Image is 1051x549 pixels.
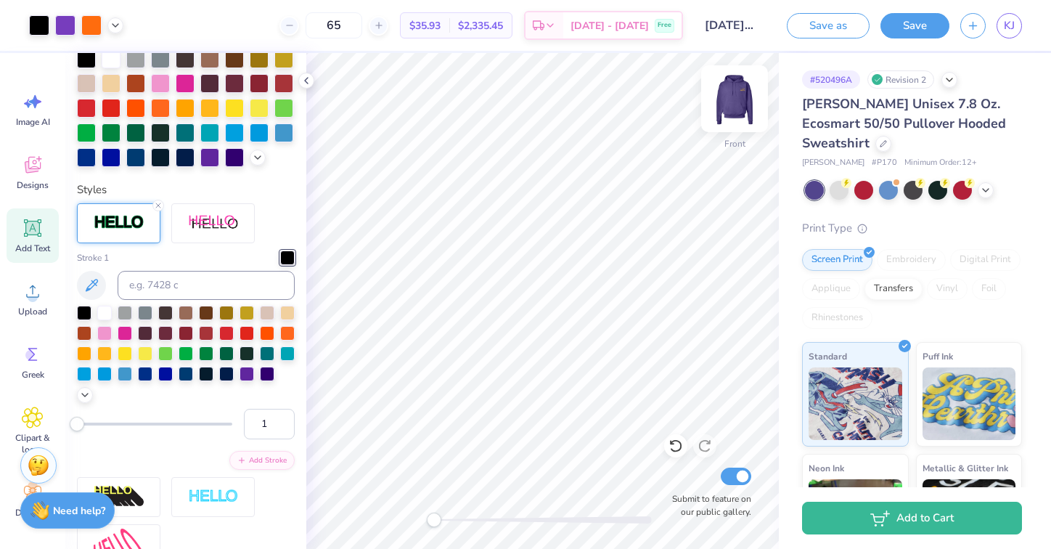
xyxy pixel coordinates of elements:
[427,513,441,527] div: Accessibility label
[15,243,50,254] span: Add Text
[809,460,844,476] span: Neon Ink
[802,157,864,169] span: [PERSON_NAME]
[77,251,109,264] label: Stroke 1
[18,306,47,317] span: Upload
[950,249,1021,271] div: Digital Print
[880,13,949,38] button: Save
[802,502,1022,534] button: Add to Cart
[306,12,362,38] input: – –
[809,349,847,364] span: Standard
[802,307,872,329] div: Rhinestones
[802,278,860,300] div: Applique
[118,271,295,300] input: e.g. 7428 c
[1004,17,1015,34] span: KJ
[706,70,764,128] img: Front
[409,18,441,33] span: $35.93
[94,214,144,231] img: Stroke
[571,18,649,33] span: [DATE] - [DATE]
[94,485,144,508] img: 3D Illusion
[658,20,671,30] span: Free
[16,116,50,128] span: Image AI
[724,137,745,150] div: Front
[802,95,1006,152] span: [PERSON_NAME] Unisex 7.8 Oz. Ecosmart 50/50 Pullover Hooded Sweatshirt
[22,369,44,381] span: Greek
[904,157,977,169] span: Minimum Order: 12 +
[802,220,1022,237] div: Print Type
[9,432,57,455] span: Clipart & logos
[802,249,872,271] div: Screen Print
[188,489,239,505] img: Negative Space
[923,349,953,364] span: Puff Ink
[15,507,50,518] span: Decorate
[70,417,84,431] div: Accessibility label
[972,278,1006,300] div: Foil
[802,70,860,89] div: # 520496A
[458,18,503,33] span: $2,335.45
[923,367,1016,440] img: Puff Ink
[877,249,946,271] div: Embroidery
[872,157,897,169] span: # P170
[867,70,934,89] div: Revision 2
[997,13,1022,38] a: KJ
[17,179,49,191] span: Designs
[664,492,751,518] label: Submit to feature on our public gallery.
[864,278,923,300] div: Transfers
[77,182,107,198] label: Styles
[787,13,870,38] button: Save as
[229,451,295,470] button: Add Stroke
[188,214,239,232] img: Shadow
[927,278,968,300] div: Vinyl
[53,504,105,518] strong: Need help?
[923,460,1008,476] span: Metallic & Glitter Ink
[694,11,765,40] input: Untitled Design
[809,367,902,440] img: Standard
